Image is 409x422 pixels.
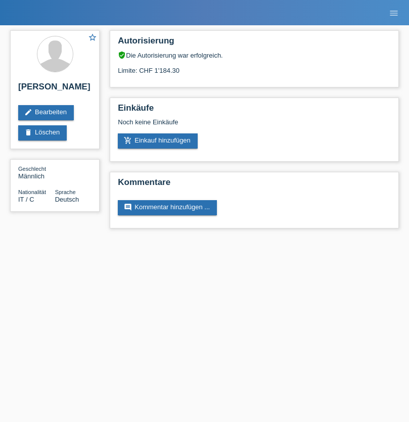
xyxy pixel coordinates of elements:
[118,51,391,59] div: Die Autorisierung war erfolgreich.
[24,128,32,136] i: delete
[18,105,74,120] a: editBearbeiten
[88,33,97,42] i: star_border
[118,103,391,118] h2: Einkäufe
[18,166,46,172] span: Geschlecht
[18,196,34,203] span: Italien / C / 11.11.2021
[118,200,217,215] a: commentKommentar hinzufügen ...
[118,177,391,193] h2: Kommentare
[88,33,97,43] a: star_border
[18,82,92,97] h2: [PERSON_NAME]
[118,118,391,133] div: Noch keine Einkäufe
[55,196,79,203] span: Deutsch
[389,8,399,18] i: menu
[118,59,391,74] div: Limite: CHF 1'184.30
[384,10,404,16] a: menu
[18,165,55,180] div: Männlich
[18,125,67,140] a: deleteLöschen
[18,189,46,195] span: Nationalität
[24,108,32,116] i: edit
[118,133,198,149] a: add_shopping_cartEinkauf hinzufügen
[118,36,391,51] h2: Autorisierung
[55,189,76,195] span: Sprache
[124,203,132,211] i: comment
[118,51,126,59] i: verified_user
[124,136,132,145] i: add_shopping_cart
